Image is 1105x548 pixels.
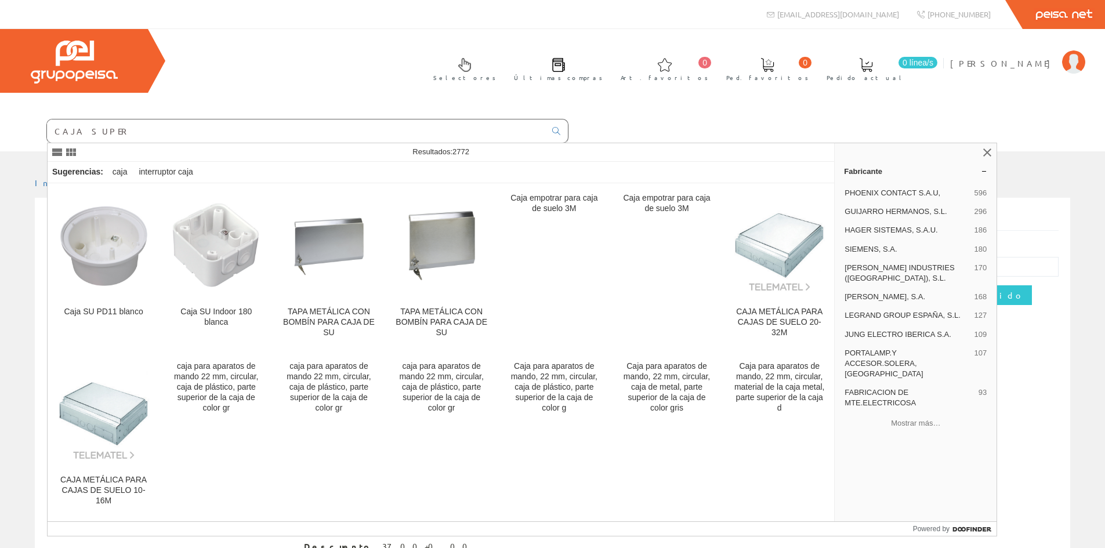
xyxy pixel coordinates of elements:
[827,72,905,84] span: Pedido actual
[974,225,987,235] span: 186
[282,198,375,292] img: TAPA METÁLICA CON BOMBÍN PARA CAJA DE SU
[31,41,118,84] img: Grupo Peisa
[974,244,987,255] span: 180
[498,184,610,351] a: Caja empotrar para caja de suelo 3M
[845,387,974,408] span: FABRICACION DE MTE.ELECTRICOSA
[282,361,375,413] div: caja para aparatos de mando 22 mm, circular, caja de plástico, parte superior de la caja de color gr
[913,524,950,534] span: Powered by
[620,361,713,413] div: Caja para aparatos de mando, 22 mm, circular, caja de metal, parte superior de la caja de color gris
[452,147,469,156] span: 2772
[950,48,1085,59] a: [PERSON_NAME]
[108,162,132,183] div: caja
[974,348,987,380] span: 107
[845,225,969,235] span: HAGER SISTEMAS, S.A.U.
[845,263,969,284] span: [PERSON_NAME] INDUSTRIES ([GEOGRAPHIC_DATA]), S.L.
[57,475,150,506] div: CAJA METÁLICA PARA CAJAS DE SUELO 10-16M
[57,367,150,460] img: CAJA METÁLICA PARA CAJAS DE SUELO 10-16M
[134,162,197,183] div: interruptor caja
[47,119,545,143] input: Buscar ...
[726,72,809,84] span: Ped. favoritos
[928,9,991,19] span: [PHONE_NUMBER]
[48,352,160,520] a: CAJA METÁLICA PARA CAJAS DE SUELO 10-16M CAJA METÁLICA PARA CAJAS DE SUELO 10-16M
[386,352,498,520] a: caja para aparatos de mando 22 mm, circular, caja de plástico, parte superior de la caja de color gr
[35,177,84,188] a: Inicio
[57,307,150,317] div: Caja SU PD11 blanco
[422,48,502,88] a: Selectores
[845,292,969,302] span: [PERSON_NAME], S.A.
[395,198,488,292] img: TAPA METÁLICA CON BOMBÍN PARA CAJA DE SU
[273,184,385,351] a: TAPA METÁLICA CON BOMBÍN PARA CAJA DE SU TAPA METÁLICA CON BOMBÍN PARA CAJA DE SU
[395,307,488,338] div: TAPA METÁLICA CON BOMBÍN PARA CAJA DE SU
[733,307,826,338] div: CAJA METÁLICA PARA CAJAS DE SUELO 20-32M
[169,307,263,328] div: Caja SU Indoor 180 blanca
[913,522,997,536] a: Powered by
[48,164,106,180] div: Sugerencias:
[412,147,469,156] span: Resultados:
[835,162,997,180] a: Fabricante
[974,329,987,340] span: 109
[974,310,987,321] span: 127
[845,206,969,217] span: GUIJARRO HERMANOS, S.L.
[974,263,987,284] span: 170
[974,292,987,302] span: 168
[508,193,601,214] div: Caja empotrar para caja de suelo 3M
[514,72,603,84] span: Últimas compras
[974,188,987,198] span: 596
[777,9,899,19] span: [EMAIL_ADDRESS][DOMAIN_NAME]
[611,184,723,351] a: Caja empotrar para caja de suelo 3M
[979,387,987,408] span: 93
[799,57,811,68] span: 0
[386,184,498,351] a: TAPA METÁLICA CON BOMBÍN PARA CAJA DE SU TAPA METÁLICA CON BOMBÍN PARA CAJA DE SU
[950,57,1056,69] span: [PERSON_NAME]
[723,352,835,520] a: Caja para aparatos de mando, 22 mm, circular, material de la caja metal, parte superior de la caja d
[621,72,708,84] span: Art. favoritos
[845,188,969,198] span: PHOENIX CONTACT S.A.U,
[160,184,272,351] a: Caja SU Indoor 180 blanca Caja SU Indoor 180 blanca
[273,352,385,520] a: caja para aparatos de mando 22 mm, circular, caja de plástico, parte superior de la caja de color gr
[620,193,713,214] div: Caja empotrar para caja de suelo 3M
[845,329,969,340] span: JUNG ELECTRO IBERICA S.A.
[508,361,601,413] div: Caja para aparatos de mando, 22 mm, circular, caja de plástico, parte superior de la caja de color g
[169,361,263,413] div: caja para aparatos de mando 22 mm, circular, caja de plástico, parte superior de la caja de color gr
[160,352,272,520] a: caja para aparatos de mando 22 mm, circular, caja de plástico, parte superior de la caja de color gr
[974,206,987,217] span: 296
[845,348,969,380] span: PORTALAMP.Y ACCESOR.SOLERA, [GEOGRAPHIC_DATA]
[733,361,826,413] div: Caja para aparatos de mando, 22 mm, circular, material de la caja metal, parte superior de la caja d
[839,414,992,433] button: Mostrar más…
[433,72,496,84] span: Selectores
[395,361,488,413] div: caja para aparatos de mando 22 mm, circular, caja de plástico, parte superior de la caja de color gr
[845,310,969,321] span: LEGRAND GROUP ESPAÑA, S.L.
[845,244,969,255] span: SIEMENS, S.A.
[723,184,835,351] a: CAJA METÁLICA PARA CAJAS DE SUELO 20-32M CAJA METÁLICA PARA CAJAS DE SUELO 20-32M
[498,352,610,520] a: Caja para aparatos de mando, 22 mm, circular, caja de plástico, parte superior de la caja de color g
[502,48,608,88] a: Últimas compras
[733,198,826,292] img: CAJA METÁLICA PARA CAJAS DE SUELO 20-32M
[169,198,263,292] img: Caja SU Indoor 180 blanca
[282,307,375,338] div: TAPA METÁLICA CON BOMBÍN PARA CAJA DE SU
[698,57,711,68] span: 0
[48,184,160,351] a: Caja SU PD11 blanco Caja SU PD11 blanco
[899,57,937,68] span: 0 línea/s
[57,198,150,292] img: Caja SU PD11 blanco
[611,352,723,520] a: Caja para aparatos de mando, 22 mm, circular, caja de metal, parte superior de la caja de color gris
